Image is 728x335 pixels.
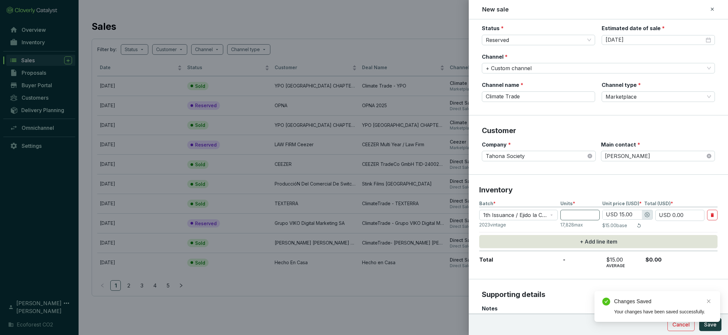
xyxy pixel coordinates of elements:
[479,200,558,207] p: Batch
[601,141,640,148] label: Main contact
[606,263,642,268] p: AVERAGE
[482,305,498,312] label: Notes
[482,91,595,102] input: Enter name
[602,298,610,305] span: check-circle
[606,256,642,264] p: $15.00
[482,81,523,89] label: Channel name
[602,200,639,207] span: Unit price (USD)
[479,185,718,195] p: Inventory
[486,35,591,45] span: Reserved
[482,141,511,148] label: Company
[482,126,715,136] p: Customer
[614,308,712,315] div: Your changes have been saved successfully.
[705,298,712,305] a: Close
[486,63,711,73] span: + Custom channel
[580,238,617,246] span: + Add line item
[644,200,671,207] span: Total (USD)
[482,25,504,32] label: Status
[606,92,711,102] span: Marketplace
[614,298,712,305] div: Changes Saved
[706,299,711,304] span: close
[479,256,558,269] p: Total
[602,81,641,89] label: Channel type
[602,25,665,32] label: Estimated date of sale
[486,151,592,161] span: Tahona Society
[605,151,711,161] span: Diana
[560,200,600,207] p: Units
[482,290,715,300] p: Supporting details
[560,222,600,228] p: 17,828 max
[479,222,558,228] p: 2023 vintage
[482,5,509,14] h2: New sale
[707,154,711,158] span: close-circle
[482,53,508,60] label: Channel
[606,36,704,44] input: mm/dd/yy
[560,256,600,269] p: -
[479,235,718,248] button: + Add line item
[588,154,592,158] span: close-circle
[644,256,692,269] p: $0.00
[483,210,554,220] span: 1th Issuance / Ejido la Ciudad | 2023
[602,222,627,229] p: $15.00 base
